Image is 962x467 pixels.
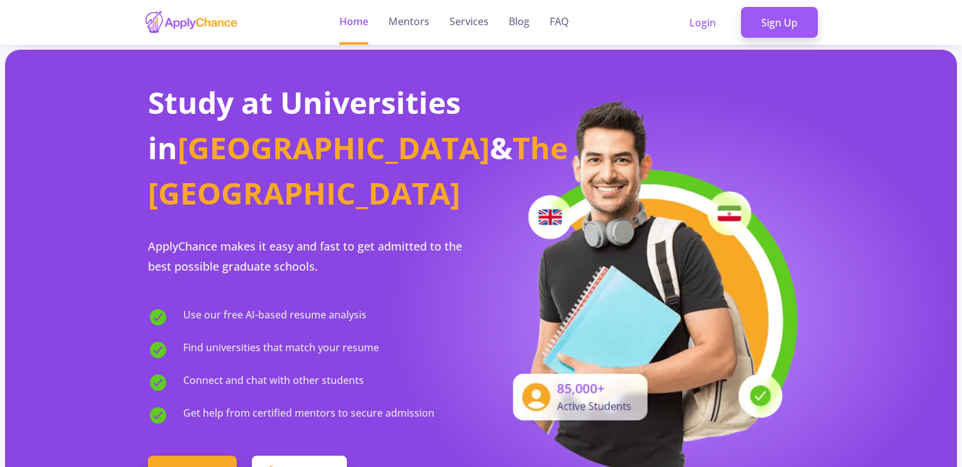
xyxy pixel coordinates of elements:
span: Connect and chat with other students [183,373,364,393]
span: ApplyChance makes it easy and fast to get admitted to the best possible graduate schools. [148,239,462,274]
a: Sign Up [741,7,818,38]
span: Study at Universities in [148,82,461,168]
span: Use our free AI-based resume analysis [183,307,366,327]
img: applychance logo [144,10,239,35]
a: Login [669,7,736,38]
span: [GEOGRAPHIC_DATA] [178,127,490,168]
span: Find universities that match your resume [183,340,379,360]
span: Get help from certified mentors to secure admission [183,405,434,425]
span: & [490,127,512,168]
